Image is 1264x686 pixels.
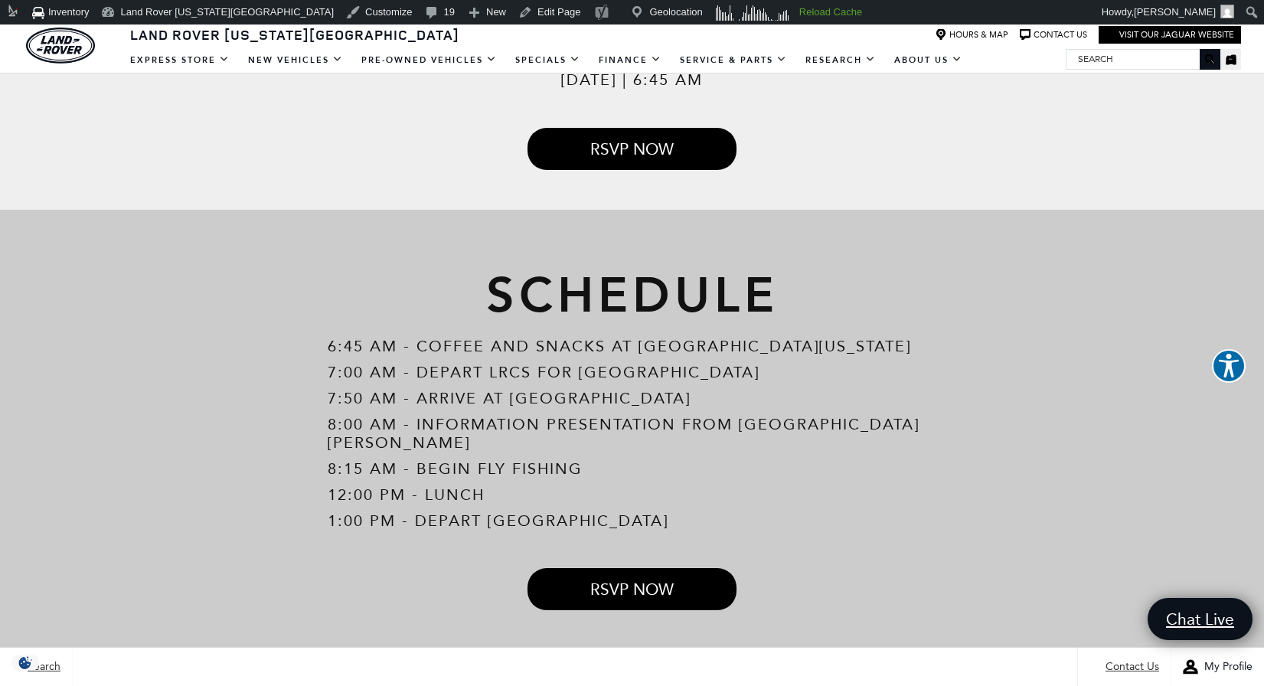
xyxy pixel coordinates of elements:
span: [PERSON_NAME] [1134,6,1216,18]
p: 7:00 AM - Depart LRCS for [GEOGRAPHIC_DATA] [328,363,936,381]
p: [DATE] | 6:45 AM [108,70,1157,89]
span: My Profile [1198,661,1253,674]
p: 1:00 PM - Depart [GEOGRAPHIC_DATA] [328,511,936,530]
button: Open user profile menu [1171,648,1264,686]
img: Land Rover [26,28,95,64]
p: 8:00 AM - Information Presentation from [GEOGRAPHIC_DATA][PERSON_NAME] [328,415,936,452]
p: 12:00 PM - Lunch [328,485,936,504]
a: Hours & Map [936,29,1008,41]
span: Contact Us [1102,661,1159,674]
a: Pre-Owned Vehicles [352,47,506,73]
a: RSVP NOW [527,568,737,610]
a: Service & Parts [671,47,796,73]
a: New Vehicles [239,47,352,73]
p: 6:45 AM - Coffee and Snacks at [GEOGRAPHIC_DATA][US_STATE] [328,337,936,355]
a: Specials [506,47,590,73]
a: EXPRESS STORE [121,47,239,73]
aside: Accessibility Help Desk [1212,349,1246,386]
p: 8:15 AM - Begin Fly Fishing [328,459,936,478]
span: Chat Live [1158,609,1242,629]
a: Land Rover [US_STATE][GEOGRAPHIC_DATA] [121,25,469,44]
nav: Main Navigation [121,47,972,73]
img: Opt-Out Icon [8,655,43,671]
a: About Us [885,47,972,73]
section: Click to Open Cookie Consent Modal [8,655,43,671]
p: Schedule [108,263,1157,329]
a: Visit Our Jaguar Website [1106,29,1234,41]
strong: Reload Cache [799,6,862,18]
a: RSVP NOW [527,128,737,170]
button: Explore your accessibility options [1212,349,1246,383]
input: Search [1066,50,1220,68]
span: Land Rover [US_STATE][GEOGRAPHIC_DATA] [130,25,459,44]
a: Contact Us [1020,29,1087,41]
img: Visitors over 48 hours. Click for more Clicky Site Stats. [710,2,794,24]
a: Research [796,47,885,73]
a: land-rover [26,28,95,64]
a: Chat Live [1148,598,1253,640]
a: Finance [590,47,671,73]
p: 7:50 AM - Arrive at [GEOGRAPHIC_DATA] [328,389,936,407]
